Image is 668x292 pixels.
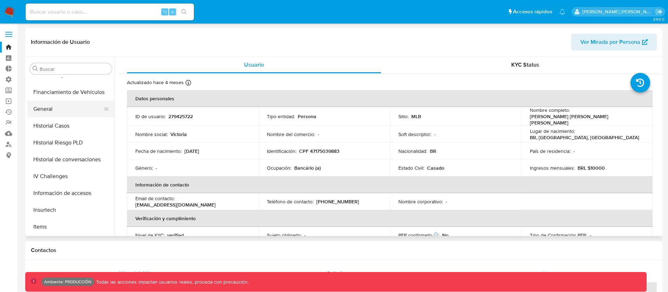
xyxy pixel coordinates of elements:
[304,232,306,238] p: -
[177,7,191,17] button: search-icon
[267,198,313,205] p: Teléfono de contacto :
[135,195,175,202] p: Email de contacto :
[298,113,316,120] p: Persona
[530,232,587,238] p: Tipo de Confirmación PEP :
[244,61,264,69] span: Usuario
[571,34,657,50] button: Ver Mirada por Persona
[511,61,539,69] span: KYC Status
[578,165,605,171] p: BRL $10000
[27,168,115,185] button: IV Challenges
[135,202,216,208] p: [EMAIL_ADDRESS][DOMAIN_NAME]
[299,148,339,154] p: CPF 47175039883
[513,8,552,15] span: Accesos rápidos
[398,148,427,154] p: Nacionalidad :
[267,165,291,171] p: Ocupación :
[127,90,653,107] th: Datos personales
[27,202,115,218] button: Insurtech
[119,270,149,278] span: Historial CX
[267,232,302,238] p: Sujeto obligado :
[267,113,295,120] p: Tipo entidad :
[446,198,447,205] p: -
[135,165,153,171] p: Género :
[127,176,653,193] th: Información de contacto
[27,218,115,235] button: Items
[411,113,421,120] p: MLB
[530,134,639,141] p: BR, [GEOGRAPHIC_DATA], [GEOGRAPHIC_DATA]
[530,128,575,134] p: Lugar de nacimiento :
[33,66,38,72] button: Buscar
[27,134,115,151] button: Historial Riesgo PLD
[327,270,355,278] span: Soluciones
[398,232,439,238] p: PEP confirmado :
[655,8,663,15] a: Salir
[135,131,168,137] p: Nombre social :
[156,165,157,171] p: -
[316,198,359,205] p: [PHONE_NUMBER]
[590,232,591,238] p: -
[94,279,249,285] p: Todas las acciones impactan usuarios reales, proceda con precaución.
[530,165,575,171] p: Ingresos mensuales :
[44,280,92,283] p: Ambiente: PRODUCCIÓN
[27,101,109,117] button: General
[171,8,174,15] span: s
[135,113,166,120] p: ID de usuario :
[135,232,164,238] p: Nivel de KYC :
[267,148,296,154] p: Identificación :
[430,148,436,154] p: BR
[398,113,409,120] p: Sitio :
[31,39,90,46] h1: Información de Usuario
[267,131,315,137] p: Nombre del comercio :
[559,9,565,15] a: Notificaciones
[170,131,187,137] p: Victoria
[27,185,115,202] button: Información de accesos
[541,270,553,278] span: Chat
[294,165,321,171] p: Bancário (a)
[31,247,657,254] h1: Contactos
[318,131,319,137] p: -
[184,148,199,154] p: [DATE]
[127,210,653,227] th: Verificación y cumplimiento
[27,117,115,134] button: Historial Casos
[40,66,109,72] input: Buscar
[573,148,575,154] p: -
[427,165,444,171] p: Casado
[162,8,167,15] span: ⌥
[135,148,182,154] p: Fecha de nacimiento :
[530,148,571,154] p: País de residencia :
[582,8,653,15] p: victor.david@mercadolibre.com.co
[167,232,184,238] p: verified
[27,84,115,101] button: Financiamiento de Vehículos
[26,7,194,16] input: Buscar usuario o caso...
[530,113,642,126] p: [PERSON_NAME] [PERSON_NAME] [PERSON_NAME]
[434,131,436,137] p: -
[530,107,570,113] p: Nombre completo :
[580,34,640,50] span: Ver Mirada por Persona
[398,131,431,137] p: Soft descriptor :
[398,198,443,205] p: Nombre corporativo :
[442,232,448,238] p: No
[398,165,424,171] p: Estado Civil :
[27,151,115,168] button: Historial de conversaciones
[168,113,193,120] p: 279425722
[127,79,184,86] p: Actualizado hace 4 meses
